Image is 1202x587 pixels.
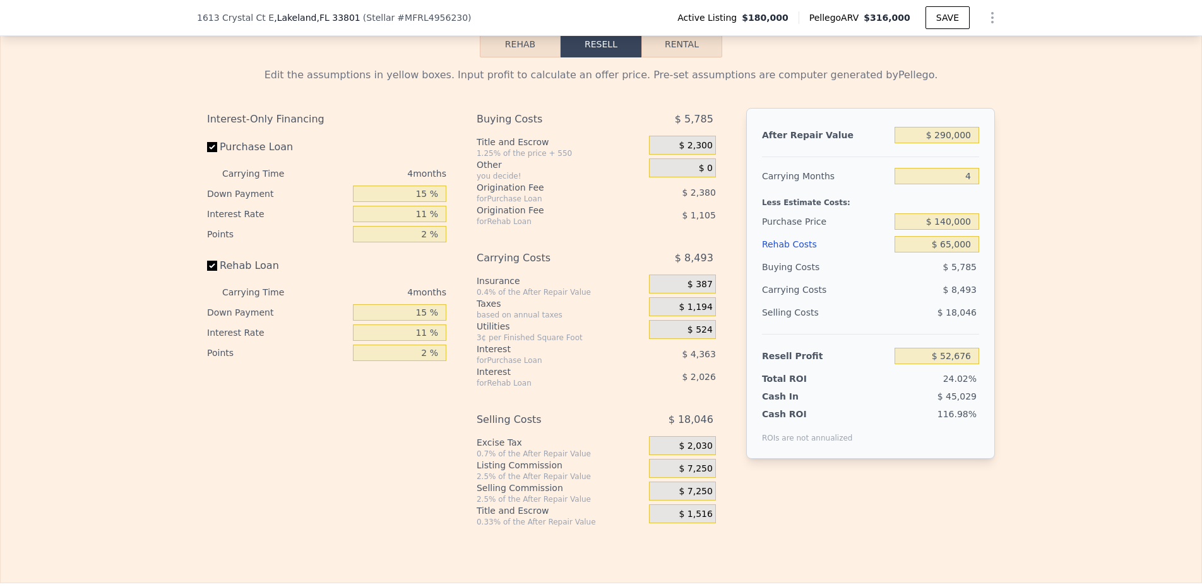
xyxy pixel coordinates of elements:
[762,233,890,256] div: Rehab Costs
[477,275,644,287] div: Insurance
[762,187,979,210] div: Less Estimate Costs:
[207,302,348,323] div: Down Payment
[366,13,395,23] span: Stellar
[677,11,742,24] span: Active Listing
[477,459,644,471] div: Listing Commission
[207,136,348,158] label: Purchase Loan
[679,441,712,452] span: $ 2,030
[207,204,348,224] div: Interest Rate
[477,365,617,378] div: Interest
[477,449,644,459] div: 0.7% of the After Repair Value
[925,6,970,29] button: SAVE
[679,302,712,313] span: $ 1,194
[316,13,360,23] span: , FL 33801
[309,282,446,302] div: 4 months
[477,343,617,355] div: Interest
[207,254,348,277] label: Rehab Loan
[675,108,713,131] span: $ 5,785
[477,158,644,171] div: Other
[762,256,890,278] div: Buying Costs
[477,148,644,158] div: 1.25% of the price + 550
[480,31,561,57] button: Rehab
[762,124,890,146] div: After Repair Value
[937,391,977,401] span: $ 45,029
[477,194,617,204] div: for Purchase Loan
[477,287,644,297] div: 0.4% of the After Repair Value
[477,297,644,310] div: Taxes
[207,343,348,363] div: Points
[309,163,446,184] div: 4 months
[809,11,864,24] span: Pellego ARV
[679,140,712,151] span: $ 2,300
[477,136,644,148] div: Title and Escrow
[477,436,644,449] div: Excise Tax
[397,13,468,23] span: # MFRL4956230
[762,408,853,420] div: Cash ROI
[477,333,644,343] div: 3¢ per Finished Square Foot
[762,165,890,187] div: Carrying Months
[682,372,715,382] span: $ 2,026
[669,408,713,431] span: $ 18,046
[980,5,1005,30] button: Show Options
[561,31,641,57] button: Resell
[687,324,713,336] span: $ 524
[943,285,977,295] span: $ 8,493
[477,504,644,517] div: Title and Escrow
[477,171,644,181] div: you decide!
[207,323,348,343] div: Interest Rate
[477,494,644,504] div: 2.5% of the After Repair Value
[943,374,977,384] span: 24.02%
[477,355,617,365] div: for Purchase Loan
[943,262,977,272] span: $ 5,785
[687,279,713,290] span: $ 387
[675,247,713,270] span: $ 8,493
[477,216,617,227] div: for Rehab Loan
[207,68,995,83] div: Edit the assumptions in yellow boxes. Input profit to calculate an offer price. Pre-set assumptio...
[762,345,890,367] div: Resell Profit
[762,420,853,443] div: ROIs are not annualized
[679,463,712,475] span: $ 7,250
[699,163,713,174] span: $ 0
[207,184,348,204] div: Down Payment
[477,247,617,270] div: Carrying Costs
[477,517,644,527] div: 0.33% of the After Repair Value
[742,11,788,24] span: $180,000
[222,282,304,302] div: Carrying Time
[207,224,348,244] div: Points
[477,408,617,431] div: Selling Costs
[762,278,841,301] div: Carrying Costs
[477,181,617,194] div: Origination Fee
[477,320,644,333] div: Utilities
[762,372,841,385] div: Total ROI
[682,210,715,220] span: $ 1,105
[197,11,274,24] span: 1613 Crystal Ct E
[222,163,304,184] div: Carrying Time
[274,11,360,24] span: , Lakeland
[207,108,446,131] div: Interest-Only Financing
[937,307,977,317] span: $ 18,046
[864,13,910,23] span: $316,000
[477,482,644,494] div: Selling Commission
[477,378,617,388] div: for Rehab Loan
[682,187,715,198] span: $ 2,380
[477,471,644,482] div: 2.5% of the After Repair Value
[477,310,644,320] div: based on annual taxes
[477,108,617,131] div: Buying Costs
[937,409,977,419] span: 116.98%
[641,31,722,57] button: Rental
[762,390,841,403] div: Cash In
[679,509,712,520] span: $ 1,516
[207,261,217,271] input: Rehab Loan
[207,142,217,152] input: Purchase Loan
[682,349,715,359] span: $ 4,363
[762,210,890,233] div: Purchase Price
[679,486,712,497] span: $ 7,250
[363,11,472,24] div: ( )
[762,301,890,324] div: Selling Costs
[477,204,617,216] div: Origination Fee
